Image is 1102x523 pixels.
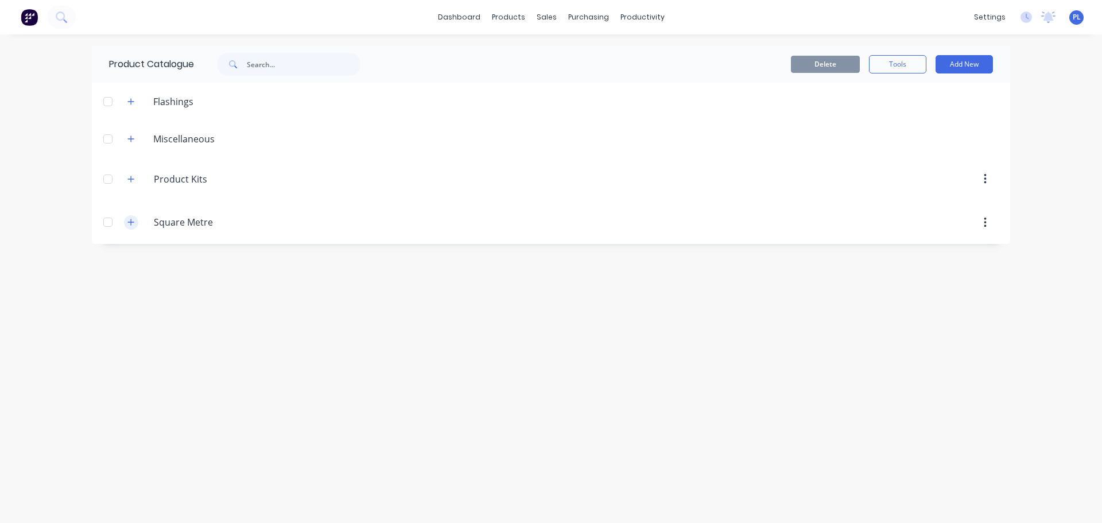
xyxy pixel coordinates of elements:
[154,172,290,186] input: Enter category name
[92,46,194,83] div: Product Catalogue
[791,56,860,73] button: Delete
[144,132,224,146] div: Miscellaneous
[531,9,562,26] div: sales
[562,9,615,26] div: purchasing
[21,9,38,26] img: Factory
[247,53,360,76] input: Search...
[968,9,1011,26] div: settings
[144,95,203,109] div: Flashings
[154,215,290,229] input: Enter category name
[615,9,670,26] div: productivity
[1073,12,1081,22] span: PL
[936,55,993,73] button: Add New
[869,55,926,73] button: Tools
[432,9,486,26] a: dashboard
[486,9,531,26] div: products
